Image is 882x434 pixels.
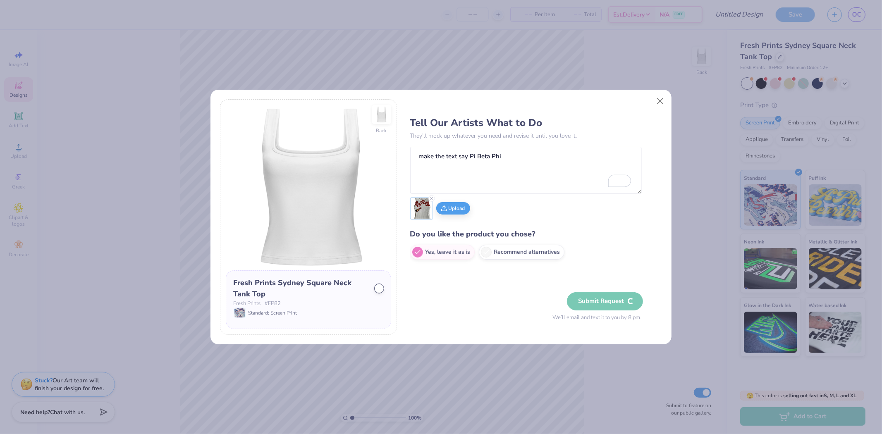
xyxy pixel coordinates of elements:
label: Yes, leave it as is [410,245,475,260]
img: Standard: Screen Print [234,308,245,317]
h4: Do you like the product you chose? [410,228,642,240]
span: # FP82 [265,300,281,308]
img: Back [373,106,390,123]
div: Back [376,127,387,134]
span: Fresh Prints [234,300,261,308]
span: We’ll email and text it to you by 8 pm. [553,314,642,322]
label: Recommend alternatives [479,245,564,260]
div: Fresh Prints Sydney Square Neck Tank Top [234,277,368,300]
textarea: To enrich screen reader interactions, please activate Accessibility in Grammarly extension settings [410,147,642,194]
p: They’ll mock up whatever you need and revise it until you love it. [410,131,642,140]
img: Front [226,105,391,270]
h3: Tell Our Artists What to Do [410,117,642,129]
span: Standard: Screen Print [249,309,297,317]
button: Close [653,93,668,109]
button: Upload [436,202,470,215]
